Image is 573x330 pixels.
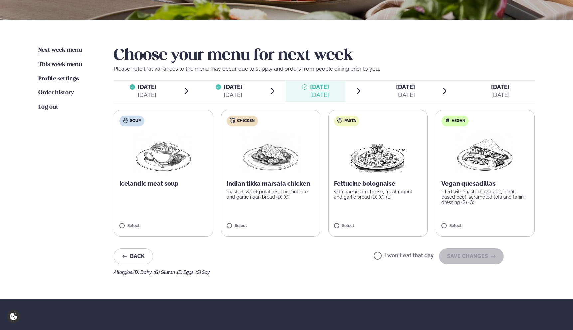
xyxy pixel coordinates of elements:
[344,118,356,124] span: Pasta
[310,91,329,99] div: [DATE]
[154,270,177,275] span: (G) Gluten ,
[38,62,82,67] span: This week menu
[445,118,450,123] img: Vegan.svg
[114,248,153,264] button: Back
[456,132,514,174] img: Quesadilla.png
[334,189,422,200] p: with parmesan cheese, meat ragout and garlic bread (D) (G) (E)
[38,104,58,110] span: Log out
[7,310,20,323] a: Cookie settings
[196,270,210,275] span: (S) Soy
[38,75,79,83] a: Profile settings
[138,91,157,99] div: [DATE]
[138,83,157,90] span: [DATE]
[224,83,243,90] span: [DATE]
[114,270,535,275] div: Allergies:
[491,83,510,90] span: [DATE]
[334,180,422,188] p: Fettucine bolognaise
[441,180,529,188] p: Vegan quesadillas
[119,180,208,188] p: Icelandic meat soup
[441,189,529,205] p: filled with mashed avocado, plant-based beef, scrambled tofu and tahini dressing (S) (G)
[227,180,315,188] p: Indian tikka marsala chicken
[349,132,407,174] img: Spagetti.png
[227,189,315,200] p: roasted sweet potatoes, coconut rice, and garlic naan bread (D) (G)
[452,118,465,124] span: Vegan
[310,83,329,90] span: [DATE]
[439,248,504,264] button: SAVE CHANGES
[38,103,58,111] a: Log out
[134,132,193,174] img: Soup.png
[237,118,255,124] span: Chicken
[133,270,154,275] span: (D) Dairy ,
[38,90,74,96] span: Order history
[38,46,82,54] a: Next week menu
[123,118,128,123] img: soup.svg
[38,76,79,82] span: Profile settings
[38,61,82,69] a: This week menu
[224,91,243,99] div: [DATE]
[114,46,535,65] h2: Choose your menu for next week
[114,65,535,73] p: Please note that variances to the menu may occur due to supply and orders from people dining prio...
[241,132,300,174] img: Chicken-breast.png
[396,83,415,90] span: [DATE]
[38,89,74,97] a: Order history
[337,118,343,123] img: pasta.svg
[177,270,196,275] span: (E) Eggs ,
[396,91,415,99] div: [DATE]
[130,118,141,124] span: Soup
[38,47,82,53] span: Next week menu
[491,91,510,99] div: [DATE]
[230,118,235,123] img: chicken.svg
